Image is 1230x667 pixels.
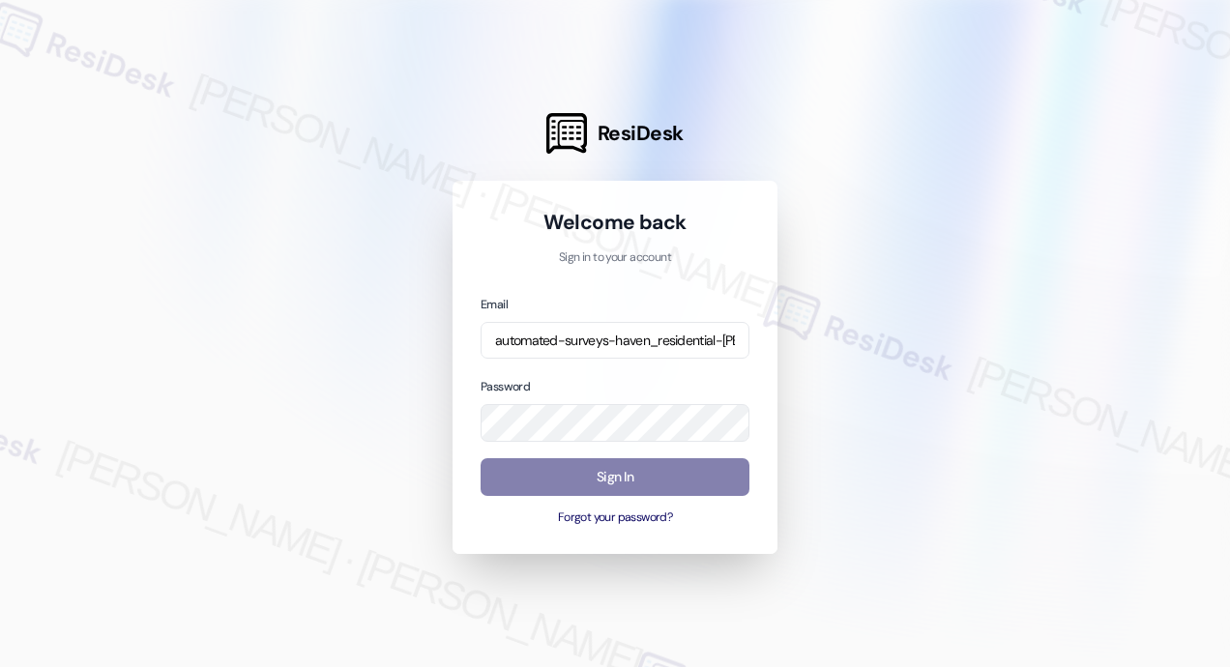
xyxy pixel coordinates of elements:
[481,509,749,527] button: Forgot your password?
[481,458,749,496] button: Sign In
[481,379,530,394] label: Password
[598,120,684,147] span: ResiDesk
[546,113,587,154] img: ResiDesk Logo
[481,322,749,360] input: name@example.com
[481,297,508,312] label: Email
[481,209,749,236] h1: Welcome back
[481,249,749,267] p: Sign in to your account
